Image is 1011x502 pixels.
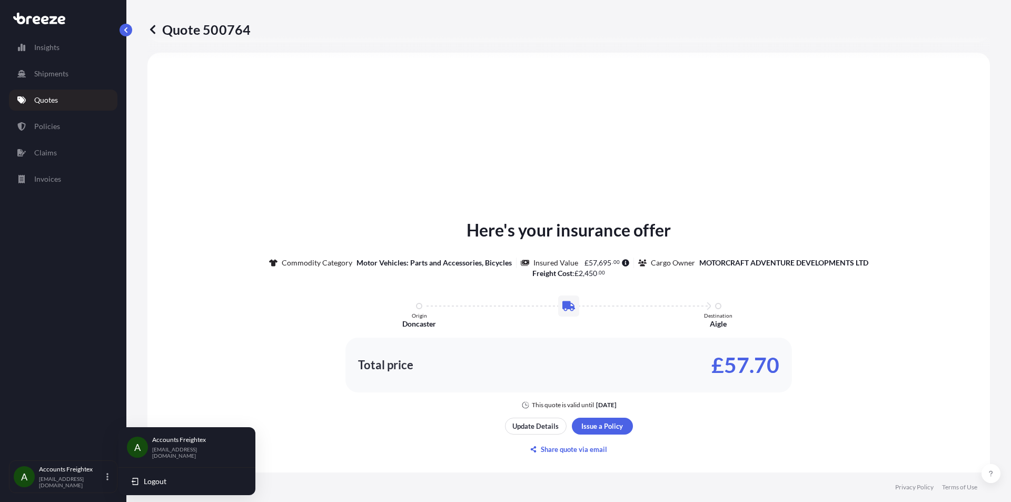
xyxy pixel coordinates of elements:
[39,476,104,488] p: [EMAIL_ADDRESS][DOMAIN_NAME]
[282,258,352,268] p: Commodity Category
[123,472,251,491] button: Logout
[505,418,567,435] button: Update Details
[358,360,413,370] p: Total price
[579,270,583,277] span: 2
[402,319,436,329] p: Doncaster
[505,441,633,458] button: Share quote via email
[532,269,572,278] b: Freight Cost
[34,95,58,105] p: Quotes
[581,421,623,431] p: Issue a Policy
[134,442,141,452] span: A
[704,312,732,319] p: Destination
[152,446,239,459] p: [EMAIL_ADDRESS][DOMAIN_NAME]
[356,258,512,268] p: Motor Vehicles: Parts and Accessories, Bicycles
[574,270,579,277] span: £
[34,42,60,53] p: Insights
[147,21,251,38] p: Quote 500764
[599,259,611,267] span: 695
[584,270,597,277] span: 450
[583,270,584,277] span: ,
[612,260,613,264] span: .
[711,357,779,373] p: £57.70
[533,258,578,268] p: Insured Value
[613,260,620,264] span: 00
[598,271,599,274] span: .
[942,483,977,491] a: Terms of Use
[599,271,605,274] span: 00
[589,259,597,267] span: 57
[34,68,68,79] p: Shipments
[152,436,239,444] p: Accounts Freightex
[9,169,117,190] a: Invoices
[467,218,671,243] p: Here's your insurance offer
[412,312,427,319] p: Origin
[9,90,117,111] a: Quotes
[895,483,934,491] a: Privacy Policy
[597,259,599,267] span: ,
[710,319,727,329] p: Aigle
[34,147,57,158] p: Claims
[9,37,117,58] a: Insights
[144,476,166,487] span: Logout
[34,121,60,132] p: Policies
[39,465,104,474] p: Accounts Freightex
[512,421,559,431] p: Update Details
[532,401,594,409] p: This quote is valid until
[572,418,633,435] button: Issue a Policy
[651,258,695,268] p: Cargo Owner
[532,268,606,279] p: :
[584,259,589,267] span: £
[34,174,61,184] p: Invoices
[9,142,117,163] a: Claims
[9,63,117,84] a: Shipments
[9,116,117,137] a: Policies
[699,258,868,268] p: MOTORCRAFT ADVENTURE DEVELOPMENTS LTD
[21,471,27,482] span: A
[596,401,617,409] p: [DATE]
[541,444,607,455] p: Share quote via email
